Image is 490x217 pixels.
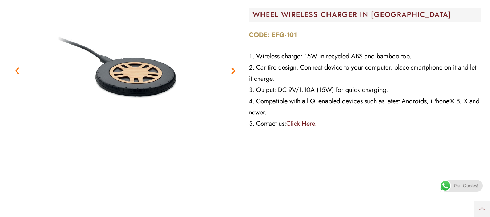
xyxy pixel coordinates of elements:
li: Wireless charger 15W in recycled ABS and bamboo top. [249,51,481,62]
h2: WHEEL WIRELESS CHARGER IN [GEOGRAPHIC_DATA] [252,11,481,18]
div: Next slide [229,66,238,75]
strong: CODE: EFG-101 [249,30,297,39]
a: Click Here. [286,119,317,128]
span: Get Quotes! [454,180,478,192]
li: Compatible with all QI enabled devices such as latest Androids, iPhone® 8, X and newer. [249,96,481,118]
li: Output: DC 9V/1.10A (15W) for quick charging. [249,84,481,96]
li: Contact us: [249,118,481,129]
li: Car tire design. Connect device to your computer, place smartphone on it and let it charge. [249,62,481,84]
div: Previous slide [13,66,22,75]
